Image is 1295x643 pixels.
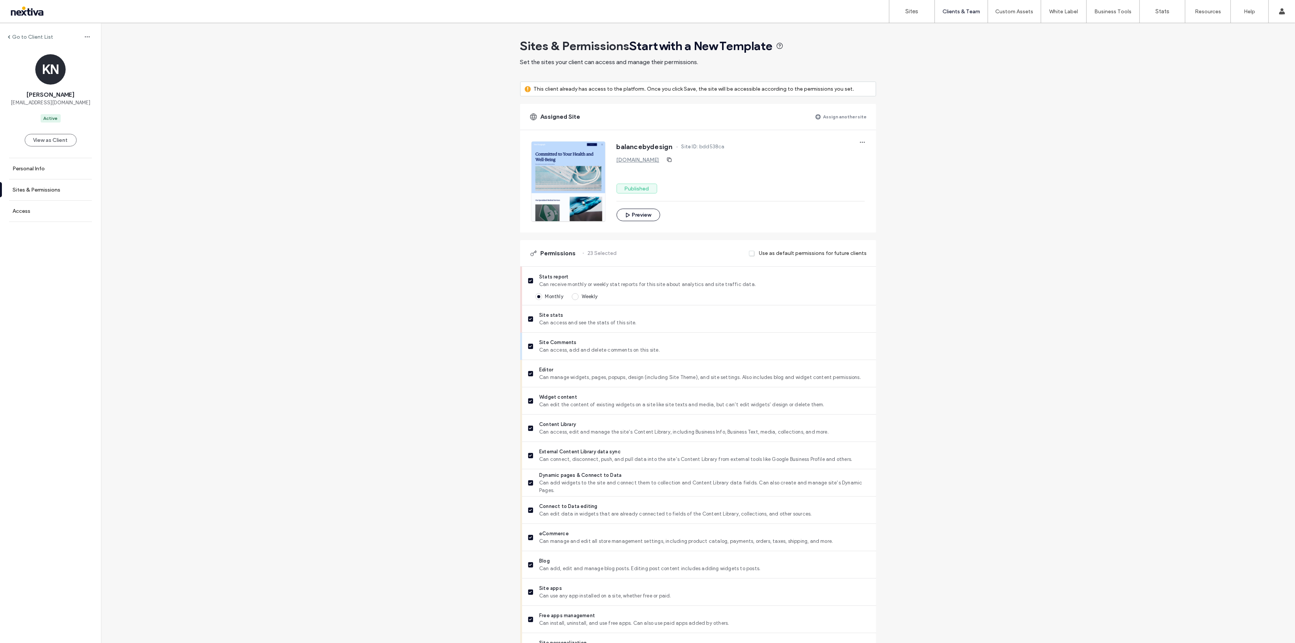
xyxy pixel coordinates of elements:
[582,294,598,299] span: Weekly
[13,165,45,172] label: Personal Info
[1155,8,1169,15] label: Stats
[906,8,919,15] label: Sites
[539,538,870,545] span: Can manage and edit all store management settings, including product catalog, payments, orders, t...
[539,421,870,428] span: Content Library
[539,319,870,327] span: Can access and see the stats of this site.
[520,38,773,53] span: Sites & Permissions
[539,393,870,401] span: Widget content
[12,34,53,40] label: Go to Client List
[1195,8,1221,15] label: Resources
[539,448,870,456] span: External Content Library data sync
[17,5,33,12] span: Help
[13,208,30,214] label: Access
[617,143,673,151] span: balancebydesign
[539,585,870,592] span: Site apps
[539,530,870,538] span: eCommerce
[539,612,870,619] span: Free apps management
[823,110,867,123] label: Assign another site
[11,99,90,107] span: [EMAIL_ADDRESS][DOMAIN_NAME]
[681,143,698,151] span: Site ID:
[539,472,870,479] span: Dynamic pages & Connect to Data
[539,401,870,409] span: Can edit the content of existing widgets on a site like site texts and media, but can’t edit widg...
[617,184,657,193] label: Published
[541,113,581,121] span: Assigned Site
[539,510,870,518] span: Can edit data in widgets that are already connected to fields of the Content Library, collections...
[759,246,867,260] label: Use as default permissions for future clients
[534,82,854,96] label: This client already has access to the platform. Once you click Save, the site will be accessible ...
[539,565,870,572] span: Can add, edit and manage blog posts. Editing post content includes adding widgets to posts.
[617,209,660,221] button: Preview
[44,115,58,122] div: Active
[539,339,870,346] span: Site Comments
[996,8,1034,15] label: Custom Assets
[35,54,66,85] div: KN
[588,246,617,260] label: 23 Selected
[539,503,870,510] span: Connect to Data editing
[539,366,870,374] span: Editor
[539,456,870,463] span: Can connect, disconnect, push, and pull data into the site’s Content Library from external tools ...
[539,273,870,281] span: Stats report
[539,557,870,565] span: Blog
[539,428,870,436] span: Can access, edit and manage the site’s Content Library, including Business Info, Business Text, m...
[539,311,870,319] span: Site stats
[1095,8,1132,15] label: Business Tools
[541,249,576,258] span: Permissions
[539,592,870,600] span: Can use any app installed on a site, whether free or paid.
[617,157,659,163] a: [DOMAIN_NAME]
[520,58,699,66] span: Set the sites your client can access and manage their permissions.
[545,294,563,299] span: Monthly
[539,619,870,627] span: Can install, uninstall, and use free apps. Can also use paid apps added by others.
[1244,8,1256,15] label: Help
[27,91,74,99] span: [PERSON_NAME]
[539,346,870,354] span: Can access, add and delete comments on this site.
[539,374,870,381] span: Can manage widgets, pages, popups, design (including Site Theme), and site settings. Also include...
[1050,8,1078,15] label: White Label
[539,479,870,494] span: Can add widgets to the site and connect them to collection and Content Library data fields. Can a...
[13,187,60,193] label: Sites & Permissions
[25,134,77,146] button: View as Client
[943,8,980,15] label: Clients & Team
[699,143,725,151] span: bdd538ca
[539,281,870,288] span: Can receive monthly or weekly stat reports for this site about analytics and site traffic data.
